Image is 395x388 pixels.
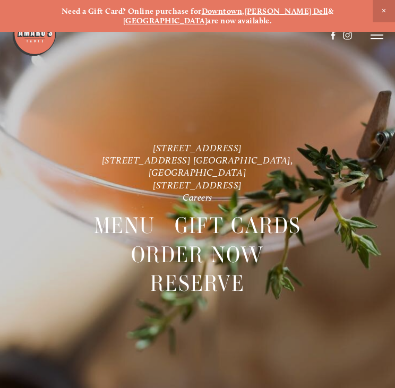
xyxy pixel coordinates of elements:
[153,179,242,191] a: [STREET_ADDRESS]
[94,212,155,241] span: Menu
[328,6,333,16] strong: &
[153,142,242,153] a: [STREET_ADDRESS]
[131,240,264,269] a: Order Now
[62,6,202,16] strong: Need a Gift Card? Online purchase for
[102,154,296,178] a: [STREET_ADDRESS] [GEOGRAPHIC_DATA], [GEOGRAPHIC_DATA]
[175,212,301,240] a: Gift Cards
[94,212,155,240] a: Menu
[242,6,244,16] strong: ,
[183,192,212,203] a: Careers
[150,270,245,299] span: Reserve
[245,6,328,16] a: [PERSON_NAME] Dell
[202,6,243,16] a: Downtown
[12,12,57,57] img: Amaro's Table
[131,240,264,270] span: Order Now
[123,16,208,25] a: [GEOGRAPHIC_DATA]
[175,212,301,241] span: Gift Cards
[207,16,272,25] strong: are now available.
[150,270,245,298] a: Reserve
